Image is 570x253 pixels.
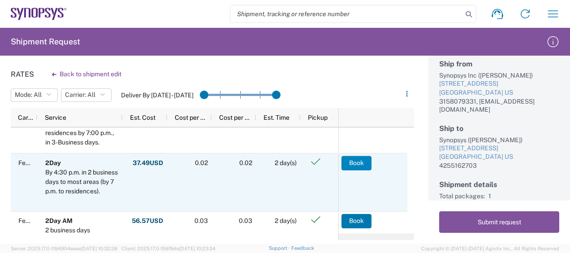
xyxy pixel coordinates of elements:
[219,114,253,121] span: Cost per Mile
[65,91,95,99] span: Carrier: All
[179,246,216,251] span: [DATE] 10:23:34
[45,114,66,121] span: Service
[263,114,289,121] span: Est. Time
[61,88,112,102] button: Carrier: All
[121,91,194,99] label: Deliver By [DATE] - [DATE]
[15,91,42,99] span: Mode: All
[230,5,462,22] input: Shipment, tracking or reference number
[439,79,559,97] a: [STREET_ADDRESS][GEOGRAPHIC_DATA] US
[132,217,163,225] strong: 56.57 USD
[18,159,61,166] span: FedEx Express
[439,60,559,68] h2: Ship from
[121,246,216,251] span: Client: 2025.17.0-159f9de
[439,88,559,97] div: [GEOGRAPHIC_DATA] US
[45,168,119,196] div: By 4:30 p.m. in 2 business days to most areas (by 7 p.m. to residences).
[131,214,164,228] button: 56.57USD
[275,159,297,166] span: 2 day(s)
[45,217,73,224] b: 2Day AM
[439,144,559,161] a: [STREET_ADDRESS][GEOGRAPHIC_DATA] US
[45,226,90,235] div: 2 business days
[439,211,559,233] button: Submit request
[133,159,163,167] strong: 37.49 USD
[291,245,314,251] a: Feedback
[195,159,208,166] span: 0.02
[439,153,559,161] div: [GEOGRAPHIC_DATA] US
[45,109,119,147] div: Delivery to businesses by 4:30 p.m. and to residences by 7:00 p.m., in 3-Business days.
[275,217,297,224] span: 2 day(s)
[488,192,559,200] div: 1
[439,144,559,153] div: [STREET_ADDRESS]
[269,245,291,251] a: Support
[194,217,208,224] span: 0.03
[439,79,559,88] div: [STREET_ADDRESS]
[239,159,252,166] span: 0.02
[308,114,328,121] span: Pickup
[18,114,34,121] span: Carrier
[439,180,559,189] h2: Shipment details
[341,156,371,170] button: Book
[132,156,164,170] button: 37.49USD
[11,36,80,47] h2: Shipment Request
[341,214,371,228] button: Book
[421,244,559,253] span: Copyright © [DATE]-[DATE] Agistix Inc., All Rights Reserved
[439,124,559,133] h2: Ship to
[439,71,559,79] div: Synopsys Inc ([PERSON_NAME])
[18,217,61,224] span: FedEx Express
[439,161,559,170] div: 4255162703
[439,97,559,113] div: 3158079331, [EMAIL_ADDRESS][DOMAIN_NAME]
[439,136,559,144] div: Synopsys ([PERSON_NAME])
[11,70,34,79] h1: Rates
[45,159,61,166] b: 2Day
[11,88,58,102] button: Mode: All
[439,192,485,200] div: Total packages:
[239,217,252,224] span: 0.03
[45,66,129,82] button: Back to shipment edit
[175,114,208,121] span: Cost per Mile
[81,246,117,251] span: [DATE] 10:32:38
[11,246,117,251] span: Server: 2025.17.0-1194904eeae
[130,114,155,121] span: Est. Cost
